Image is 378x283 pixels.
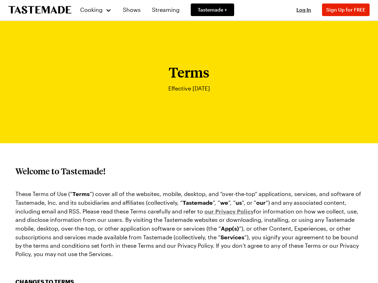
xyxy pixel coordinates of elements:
p: Effective [DATE] [168,84,210,93]
h1: Terms [169,65,209,80]
a: our Privacy Policy [204,207,254,215]
span: Log In [296,7,311,13]
button: Cooking [80,1,112,18]
strong: we [220,198,228,206]
button: Log In [290,6,318,13]
strong: Services [220,233,244,241]
strong: us [236,198,242,206]
span: Sign Up for FREE [326,7,365,13]
button: Sign Up for FREE [322,3,370,16]
span: Cooking [80,6,103,13]
strong: Terms [72,190,90,197]
h2: Welcome to Tastemade! [15,166,363,185]
a: Tastemade + [191,3,234,16]
strong: App(s) [221,224,239,232]
strong: Tastemade [183,198,213,206]
strong: our [256,198,266,206]
span: Tastemade + [198,6,227,13]
p: These Terms of Use (“ “) cover all of the websites, mobile, desktop, and “over-the-top“ applicati... [15,185,363,258]
a: To Tastemade Home Page [8,6,71,14]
